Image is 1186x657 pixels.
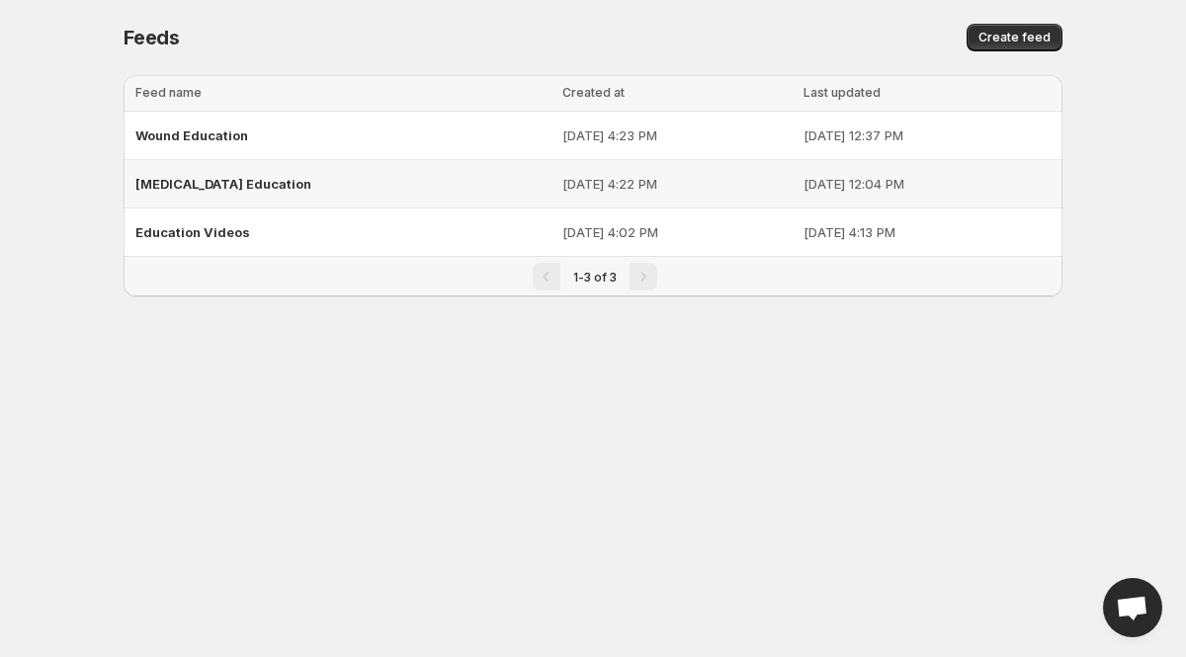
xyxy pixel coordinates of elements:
[573,270,617,285] span: 1-3 of 3
[967,24,1062,51] button: Create feed
[804,85,881,100] span: Last updated
[562,85,625,100] span: Created at
[124,26,180,49] span: Feeds
[124,256,1062,296] nav: Pagination
[804,125,1051,145] p: [DATE] 12:37 PM
[562,174,792,194] p: [DATE] 4:22 PM
[135,176,311,192] span: [MEDICAL_DATA] Education
[804,174,1051,194] p: [DATE] 12:04 PM
[135,224,250,240] span: Education Videos
[562,125,792,145] p: [DATE] 4:23 PM
[135,85,202,100] span: Feed name
[562,222,792,242] p: [DATE] 4:02 PM
[135,127,248,143] span: Wound Education
[1103,578,1162,637] div: Open chat
[804,222,1051,242] p: [DATE] 4:13 PM
[978,30,1051,45] span: Create feed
